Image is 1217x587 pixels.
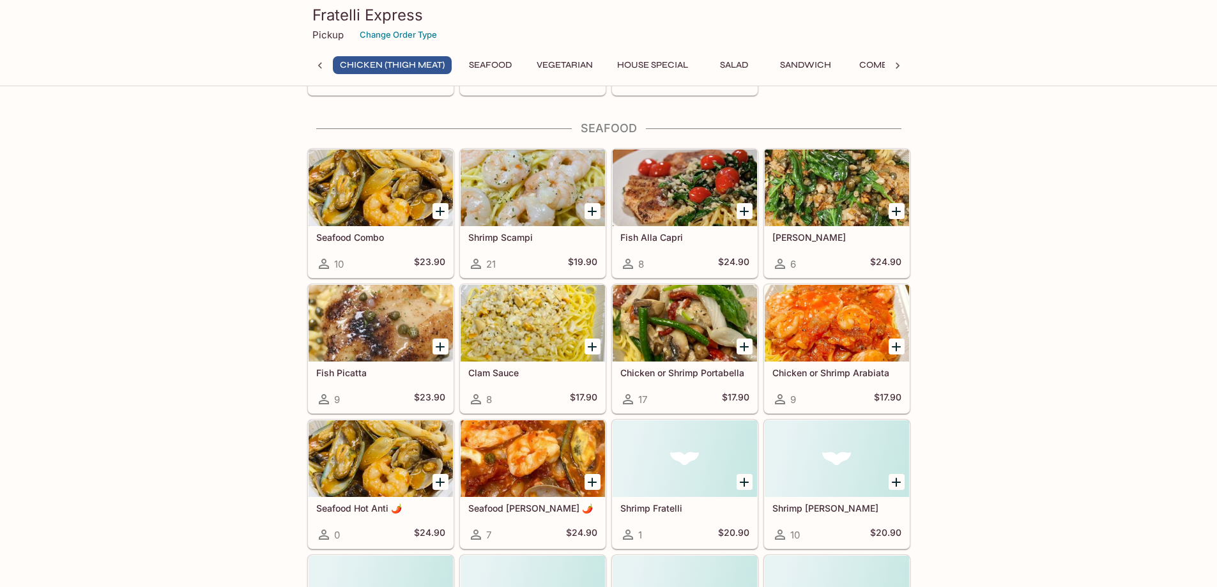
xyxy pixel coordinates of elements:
[334,529,340,541] span: 0
[612,284,758,413] a: Chicken or Shrimp Portabella17$17.90
[772,367,901,378] h5: Chicken or Shrimp Arabiata
[461,420,605,497] div: Seafood Fra Diavolo 🌶️
[460,149,606,278] a: Shrimp Scampi21$19.90
[790,529,800,541] span: 10
[613,285,757,362] div: Chicken or Shrimp Portabella
[585,474,601,490] button: Add Seafood Fra Diavolo 🌶️
[432,203,448,219] button: Add Seafood Combo
[309,285,453,362] div: Fish Picatta
[613,149,757,226] div: Fish Alla Capri
[486,529,491,541] span: 7
[722,392,749,407] h5: $17.90
[765,149,909,226] div: Fish Basilio
[764,149,910,278] a: [PERSON_NAME]6$24.90
[638,258,644,270] span: 8
[772,232,901,243] h5: [PERSON_NAME]
[568,256,597,271] h5: $19.90
[889,203,905,219] button: Add Fish Basilio
[570,392,597,407] h5: $17.90
[414,392,445,407] h5: $23.90
[461,285,605,362] div: Clam Sauce
[638,529,642,541] span: 1
[613,420,757,497] div: Shrimp Fratelli
[737,474,753,490] button: Add Shrimp Fratelli
[638,393,647,406] span: 17
[620,503,749,514] h5: Shrimp Fratelli
[612,149,758,278] a: Fish Alla Capri8$24.90
[870,256,901,271] h5: $24.90
[414,256,445,271] h5: $23.90
[610,56,695,74] button: House Special
[764,284,910,413] a: Chicken or Shrimp Arabiata9$17.90
[308,420,454,549] a: Seafood Hot Anti 🌶️0$24.90
[737,339,753,354] button: Add Chicken or Shrimp Portabella
[309,420,453,497] div: Seafood Hot Anti 🌶️
[765,420,909,497] div: Shrimp Alfredo
[848,56,906,74] button: Combo
[316,232,445,243] h5: Seafood Combo
[585,339,601,354] button: Add Clam Sauce
[870,527,901,542] h5: $20.90
[790,258,796,270] span: 6
[468,232,597,243] h5: Shrimp Scampi
[566,527,597,542] h5: $24.90
[432,474,448,490] button: Add Seafood Hot Anti 🌶️
[308,284,454,413] a: Fish Picatta9$23.90
[333,56,452,74] button: Chicken (Thigh Meat)
[334,393,340,406] span: 9
[309,149,453,226] div: Seafood Combo
[612,420,758,549] a: Shrimp Fratelli1$20.90
[414,527,445,542] h5: $24.90
[486,258,496,270] span: 21
[765,285,909,362] div: Chicken or Shrimp Arabiata
[737,203,753,219] button: Add Fish Alla Capri
[790,393,796,406] span: 9
[312,5,905,25] h3: Fratelli Express
[705,56,763,74] button: Salad
[432,339,448,354] button: Add Fish Picatta
[308,149,454,278] a: Seafood Combo10$23.90
[316,503,445,514] h5: Seafood Hot Anti 🌶️
[530,56,600,74] button: Vegetarian
[462,56,519,74] button: Seafood
[486,393,492,406] span: 8
[461,149,605,226] div: Shrimp Scampi
[585,203,601,219] button: Add Shrimp Scampi
[874,392,901,407] h5: $17.90
[316,367,445,378] h5: Fish Picatta
[889,474,905,490] button: Add Shrimp Alfredo
[773,56,838,74] button: Sandwich
[718,527,749,542] h5: $20.90
[620,232,749,243] h5: Fish Alla Capri
[718,256,749,271] h5: $24.90
[468,503,597,514] h5: Seafood [PERSON_NAME] 🌶️
[460,420,606,549] a: Seafood [PERSON_NAME] 🌶️7$24.90
[772,503,901,514] h5: Shrimp [PERSON_NAME]
[889,339,905,354] button: Add Chicken or Shrimp Arabiata
[764,420,910,549] a: Shrimp [PERSON_NAME]10$20.90
[307,121,910,135] h4: Seafood
[334,258,344,270] span: 10
[354,25,443,45] button: Change Order Type
[468,367,597,378] h5: Clam Sauce
[312,29,344,41] p: Pickup
[620,367,749,378] h5: Chicken or Shrimp Portabella
[460,284,606,413] a: Clam Sauce8$17.90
